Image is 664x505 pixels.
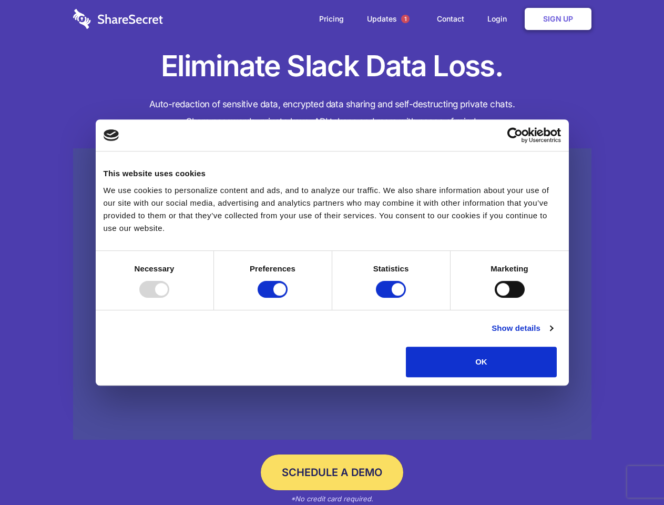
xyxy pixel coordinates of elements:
a: Usercentrics Cookiebot - opens in a new window [469,127,561,143]
strong: Statistics [373,264,409,273]
img: logo-wordmark-white-trans-d4663122ce5f474addd5e946df7df03e33cb6a1c49d2221995e7729f52c070b2.svg [73,9,163,29]
strong: Preferences [250,264,295,273]
a: Wistia video thumbnail [73,148,591,440]
em: *No credit card required. [291,494,373,503]
img: logo [104,129,119,141]
div: We use cookies to personalize content and ads, and to analyze our traffic. We also share informat... [104,184,561,235]
a: Schedule a Demo [261,454,403,490]
a: Sign Up [525,8,591,30]
strong: Necessary [135,264,175,273]
a: Contact [426,3,475,35]
div: This website uses cookies [104,167,561,180]
button: OK [406,347,557,377]
h4: Auto-redaction of sensitive data, encrypted data sharing and self-destructing private chats. Shar... [73,96,591,130]
span: 1 [401,15,410,23]
strong: Marketing [491,264,528,273]
h1: Eliminate Slack Data Loss. [73,47,591,85]
a: Show details [492,322,553,335]
a: Login [477,3,523,35]
a: Pricing [309,3,354,35]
